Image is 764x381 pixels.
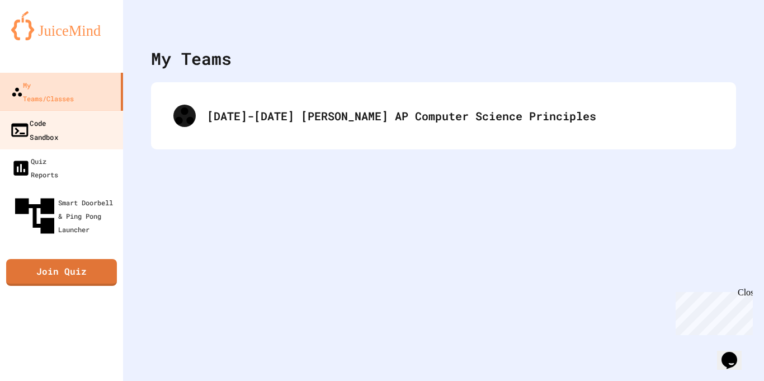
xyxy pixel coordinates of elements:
[6,259,117,286] a: Join Quiz
[207,107,714,124] div: [DATE]-[DATE] [PERSON_NAME] AP Computer Science Principles
[11,154,58,181] div: Quiz Reports
[10,116,58,143] div: Code Sandbox
[11,11,112,40] img: logo-orange.svg
[11,192,119,239] div: Smart Doorbell & Ping Pong Launcher
[4,4,77,71] div: Chat with us now!Close
[717,336,753,370] iframe: chat widget
[11,78,74,105] div: My Teams/Classes
[162,93,725,138] div: [DATE]-[DATE] [PERSON_NAME] AP Computer Science Principles
[671,288,753,335] iframe: chat widget
[151,46,232,71] div: My Teams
